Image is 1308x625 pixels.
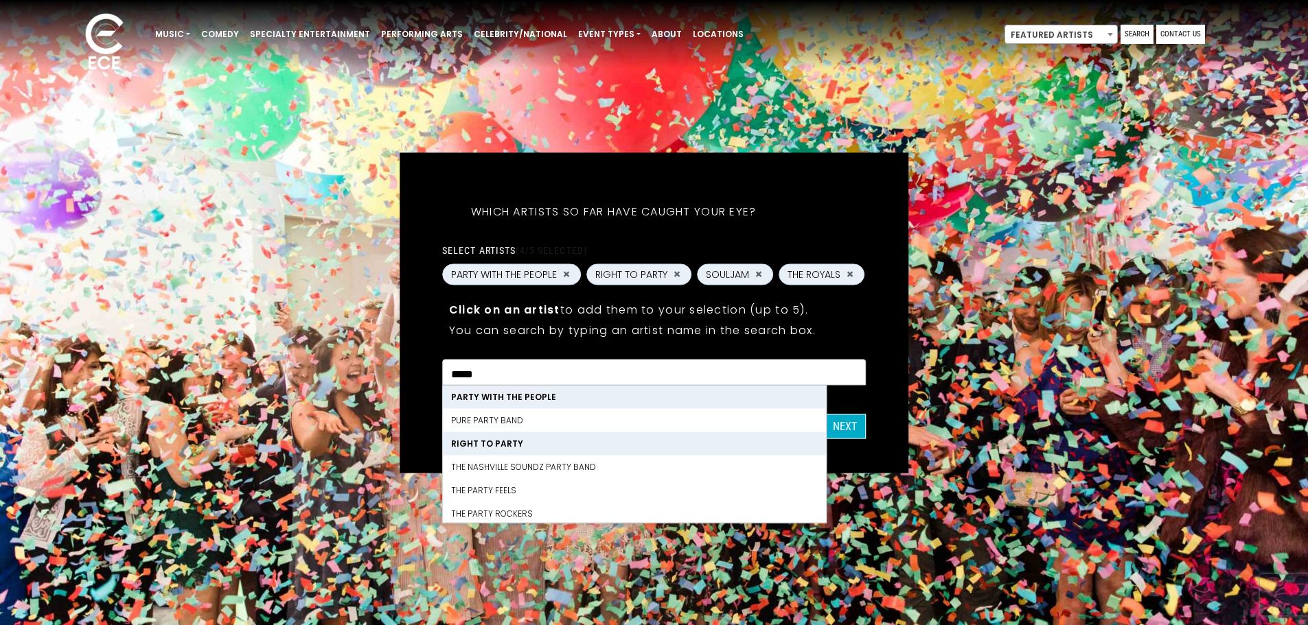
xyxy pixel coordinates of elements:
a: About [646,23,687,46]
li: PARTY WITH THE PEOPLE [443,385,826,408]
button: Remove SOULJAM [753,268,764,281]
span: Featured Artists [1005,25,1118,44]
li: THE PARTY FEELS [443,478,826,502]
a: Music [150,23,196,46]
img: ece_new_logo_whitev2-1.png [70,10,139,76]
li: RIGHT TO PARTY [443,432,826,455]
li: PURE PARTY BAND [443,408,826,432]
button: Next [824,414,866,438]
textarea: Search [451,368,858,380]
span: SOULJAM [706,267,749,281]
a: Contact Us [1156,25,1205,44]
button: Remove PARTY WITH THE PEOPLE [561,268,572,281]
button: Remove RIGHT TO PARTY [672,268,682,281]
button: Remove THE ROYALS [845,268,856,281]
label: Select artists [442,244,587,256]
p: You can search by typing an artist name in the search box. [449,321,860,338]
a: Celebrity/National [468,23,573,46]
a: Event Types [573,23,646,46]
li: THE PARTY ROCKERS [443,502,826,525]
span: THE ROYALS [788,267,840,281]
span: Featured Artists [1005,25,1117,45]
a: Locations [687,23,749,46]
p: to add them to your selection (up to 5). [449,300,860,318]
span: RIGHT TO PARTY [595,267,667,281]
li: The Nashville Soundz Party Band [443,455,826,478]
strong: Click on an artist [449,301,560,317]
a: Search [1121,25,1154,44]
a: Comedy [196,23,244,46]
span: PARTY WITH THE PEOPLE [451,267,557,281]
h5: Which artists so far have caught your eye? [442,187,785,236]
span: (4/5 selected) [516,244,587,255]
a: Performing Arts [376,23,468,46]
a: Specialty Entertainment [244,23,376,46]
